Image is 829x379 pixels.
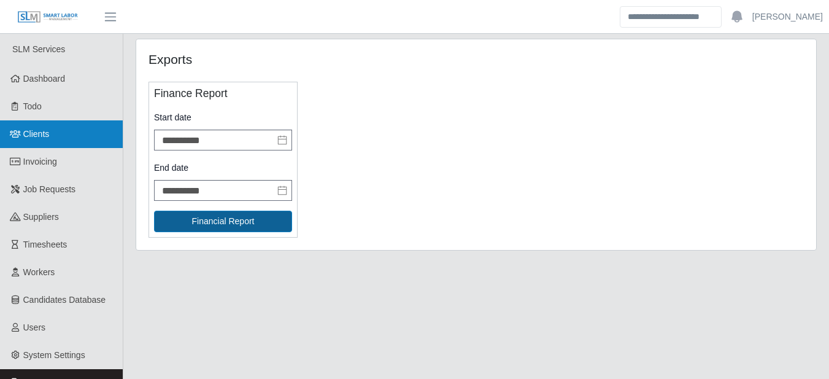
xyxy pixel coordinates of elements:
span: Dashboard [23,74,66,84]
input: Search [620,6,722,28]
span: Candidates Database [23,295,106,305]
span: Financial Report [192,216,255,226]
span: Clients [23,129,50,139]
span: Suppliers [23,212,59,222]
span: Timesheets [23,240,67,249]
span: System Settings [23,350,85,360]
button: Financial Report [154,211,292,232]
img: SLM Logo [17,10,79,24]
span: SLM Services [12,44,65,54]
span: Users [23,322,46,332]
label: End date [154,160,292,175]
span: Invoicing [23,157,57,166]
h4: Exports [148,52,411,67]
label: Start date [154,110,292,125]
span: Todo [23,101,42,111]
h5: Finance Report [154,87,292,100]
span: Job Requests [23,184,76,194]
a: [PERSON_NAME] [752,10,823,23]
span: Workers [23,267,55,277]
